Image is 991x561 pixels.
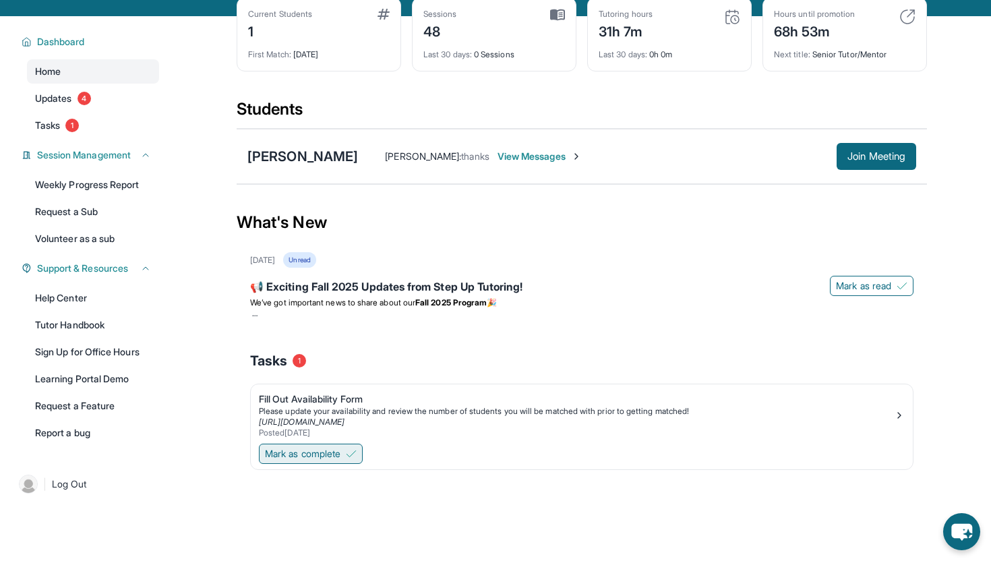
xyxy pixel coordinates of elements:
[237,193,927,252] div: What's New
[32,35,151,49] button: Dashboard
[13,469,159,499] a: |Log Out
[250,351,287,370] span: Tasks
[65,119,79,132] span: 1
[599,49,647,59] span: Last 30 days :
[943,513,980,550] button: chat-button
[774,9,855,20] div: Hours until promotion
[35,119,60,132] span: Tasks
[265,447,340,461] span: Mark as complete
[599,9,653,20] div: Tutoring hours
[78,92,91,105] span: 4
[27,313,159,337] a: Tutor Handbook
[724,9,740,25] img: card
[37,262,128,275] span: Support & Resources
[27,286,159,310] a: Help Center
[774,49,810,59] span: Next title :
[571,151,582,162] img: Chevron-Right
[599,41,740,60] div: 0h 0m
[27,227,159,251] a: Volunteer as a sub
[27,367,159,391] a: Learning Portal Demo
[550,9,565,21] img: card
[27,421,159,445] a: Report a bug
[248,41,390,60] div: [DATE]
[250,278,913,297] div: 📢 Exciting Fall 2025 Updates from Step Up Tutoring!
[19,475,38,494] img: user-img
[43,476,47,492] span: |
[897,280,907,291] img: Mark as read
[836,279,891,293] span: Mark as read
[774,20,855,41] div: 68h 53m
[37,35,85,49] span: Dashboard
[423,49,472,59] span: Last 30 days :
[378,9,390,20] img: card
[248,9,312,20] div: Current Students
[250,297,415,307] span: We’ve got important news to share about our
[35,65,61,78] span: Home
[259,392,894,406] div: Fill Out Availability Form
[259,417,344,427] a: [URL][DOMAIN_NAME]
[837,143,916,170] button: Join Meeting
[32,148,151,162] button: Session Management
[27,59,159,84] a: Home
[293,354,306,367] span: 1
[259,427,894,438] div: Posted [DATE]
[774,41,915,60] div: Senior Tutor/Mentor
[27,173,159,197] a: Weekly Progress Report
[259,406,894,417] div: Please update your availability and review the number of students you will be matched with prior ...
[237,98,927,128] div: Students
[27,200,159,224] a: Request a Sub
[599,20,653,41] div: 31h 7m
[247,147,358,166] div: [PERSON_NAME]
[423,20,457,41] div: 48
[37,148,131,162] span: Session Management
[461,150,489,162] span: thanks
[251,384,913,441] a: Fill Out Availability FormPlease update your availability and review the number of students you w...
[415,297,487,307] strong: Fall 2025 Program
[27,86,159,111] a: Updates4
[423,41,565,60] div: 0 Sessions
[259,444,363,464] button: Mark as complete
[248,20,312,41] div: 1
[899,9,915,25] img: card
[830,276,913,296] button: Mark as read
[487,297,497,307] span: 🎉
[27,394,159,418] a: Request a Feature
[498,150,582,163] span: View Messages
[248,49,291,59] span: First Match :
[283,252,316,268] div: Unread
[250,255,275,266] div: [DATE]
[52,477,87,491] span: Log Out
[385,150,461,162] span: [PERSON_NAME] :
[847,152,905,160] span: Join Meeting
[27,113,159,138] a: Tasks1
[27,340,159,364] a: Sign Up for Office Hours
[346,448,357,459] img: Mark as complete
[35,92,72,105] span: Updates
[423,9,457,20] div: Sessions
[32,262,151,275] button: Support & Resources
